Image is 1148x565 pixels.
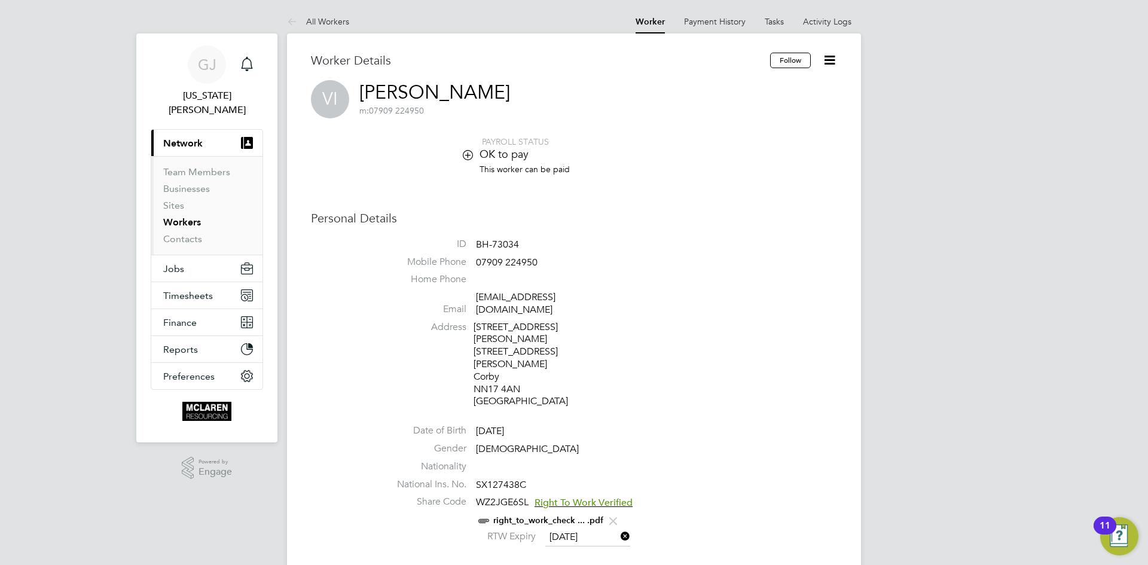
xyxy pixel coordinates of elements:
[151,45,263,117] a: GJ[US_STATE][PERSON_NAME]
[311,53,770,68] h3: Worker Details
[311,210,837,226] h3: Personal Details
[163,371,215,382] span: Preferences
[163,183,210,194] a: Businesses
[636,17,665,27] a: Worker
[383,238,466,251] label: ID
[383,496,466,508] label: Share Code
[476,291,555,316] a: [EMAIL_ADDRESS][DOMAIN_NAME]
[476,425,504,437] span: [DATE]
[383,442,466,455] label: Gender
[151,402,263,421] a: Go to home page
[163,317,197,328] span: Finance
[163,344,198,355] span: Reports
[359,81,510,104] a: [PERSON_NAME]
[1100,517,1138,555] button: Open Resource Center, 11 new notifications
[383,460,466,473] label: Nationality
[493,515,603,526] a: right_to_work_check ... .pdf
[480,164,570,175] span: This worker can be paid
[163,216,201,228] a: Workers
[1100,526,1110,541] div: 11
[151,156,262,255] div: Network
[182,402,231,421] img: mclaren-logo-retina.png
[163,166,230,178] a: Team Members
[151,88,263,117] span: Georgia Jesson
[476,497,529,509] span: WZ2JGE6SL
[684,16,746,27] a: Payment History
[311,80,349,118] span: VI
[182,457,233,480] a: Powered byEngage
[163,200,184,211] a: Sites
[199,457,232,467] span: Powered by
[151,336,262,362] button: Reports
[476,479,526,491] span: SX127438C
[287,16,349,27] a: All Workers
[535,497,633,509] span: Right To Work Verified
[359,105,424,116] span: 07909 224950
[482,136,549,147] span: PAYROLL STATUS
[476,443,579,455] span: [DEMOGRAPHIC_DATA]
[163,233,202,245] a: Contacts
[151,130,262,156] button: Network
[163,290,213,301] span: Timesheets
[474,321,587,408] div: [STREET_ADDRESS][PERSON_NAME] [STREET_ADDRESS][PERSON_NAME] Corby NN17 4AN [GEOGRAPHIC_DATA]
[770,53,811,68] button: Follow
[765,16,784,27] a: Tasks
[199,467,232,477] span: Engage
[151,309,262,335] button: Finance
[383,321,466,334] label: Address
[151,363,262,389] button: Preferences
[476,239,519,251] span: BH-73034
[163,263,184,274] span: Jobs
[383,424,466,437] label: Date of Birth
[480,147,529,161] span: OK to pay
[151,255,262,282] button: Jobs
[359,105,369,116] span: m:
[803,16,851,27] a: Activity Logs
[383,303,466,316] label: Email
[383,478,466,491] label: National Ins. No.
[383,273,466,286] label: Home Phone
[383,256,466,268] label: Mobile Phone
[163,138,203,149] span: Network
[198,57,216,72] span: GJ
[476,256,538,268] span: 07909 224950
[151,282,262,309] button: Timesheets
[136,33,277,442] nav: Main navigation
[476,530,536,543] label: RTW Expiry
[545,529,630,546] input: Select one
